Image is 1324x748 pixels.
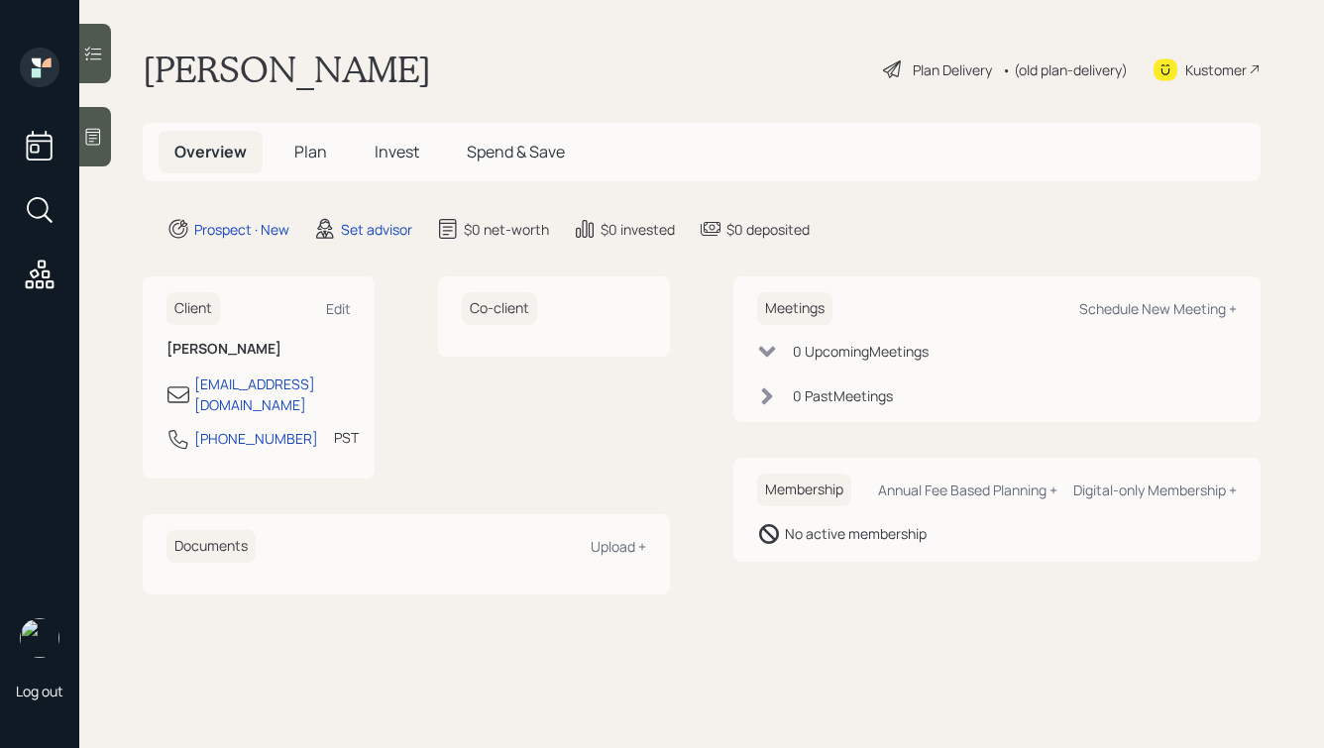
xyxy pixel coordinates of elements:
div: Annual Fee Based Planning + [878,481,1057,499]
span: Overview [174,141,247,162]
h6: [PERSON_NAME] [166,341,351,358]
h6: Co-client [462,292,537,325]
div: Plan Delivery [913,59,992,80]
span: Plan [294,141,327,162]
h1: [PERSON_NAME] [143,48,431,91]
div: Edit [326,299,351,318]
div: [PHONE_NUMBER] [194,428,318,449]
div: Log out [16,682,63,700]
span: Spend & Save [467,141,565,162]
h6: Documents [166,530,256,563]
div: No active membership [785,523,927,544]
div: $0 net-worth [464,219,549,240]
h6: Membership [757,474,851,506]
img: hunter_neumayer.jpg [20,618,59,658]
div: Prospect · New [194,219,289,240]
div: Kustomer [1185,59,1247,80]
div: Digital-only Membership + [1073,481,1237,499]
div: Schedule New Meeting + [1079,299,1237,318]
div: 0 Upcoming Meeting s [793,341,929,362]
div: PST [334,427,359,448]
div: [EMAIL_ADDRESS][DOMAIN_NAME] [194,374,351,415]
h6: Client [166,292,220,325]
h6: Meetings [757,292,832,325]
div: $0 deposited [726,219,810,240]
div: • (old plan-delivery) [1002,59,1128,80]
div: Set advisor [341,219,412,240]
div: $0 invested [601,219,675,240]
div: 0 Past Meeting s [793,385,893,406]
div: Upload + [591,537,646,556]
span: Invest [375,141,419,162]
